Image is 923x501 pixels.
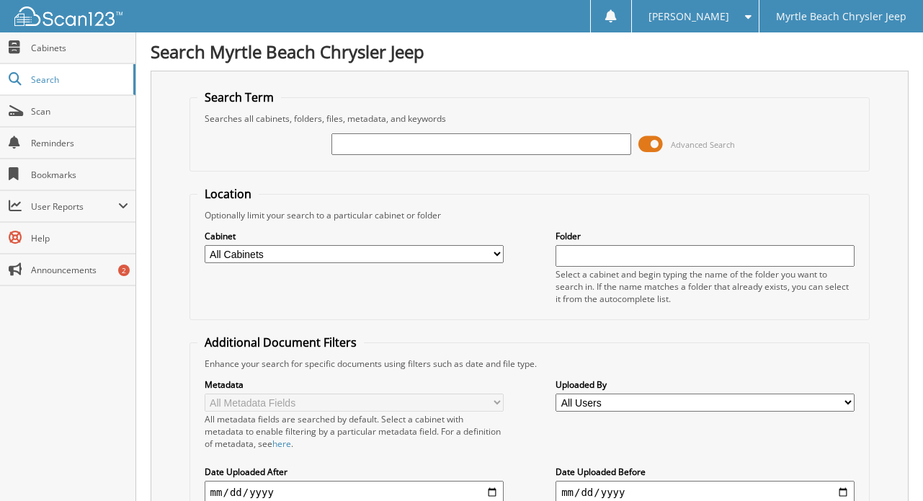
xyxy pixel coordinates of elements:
h1: Search Myrtle Beach Chrysler Jeep [151,40,909,63]
span: Cabinets [31,42,128,54]
div: Searches all cabinets, folders, files, metadata, and keywords [197,112,862,125]
label: Date Uploaded After [205,466,504,478]
span: Myrtle Beach Chrysler Jeep [776,12,906,21]
label: Date Uploaded Before [556,466,855,478]
img: scan123-logo-white.svg [14,6,122,26]
span: [PERSON_NAME] [648,12,729,21]
span: User Reports [31,200,118,213]
span: Help [31,232,128,244]
span: Scan [31,105,128,118]
label: Cabinet [205,230,504,242]
legend: Additional Document Filters [197,334,364,350]
span: Reminders [31,137,128,149]
legend: Location [197,186,259,202]
legend: Search Term [197,89,281,105]
div: 2 [118,265,130,276]
div: Select a cabinet and begin typing the name of the folder you want to search in. If the name match... [556,268,855,305]
a: here [272,438,291,450]
span: Bookmarks [31,169,128,181]
label: Folder [556,230,855,242]
span: Announcements [31,264,128,276]
label: Metadata [205,378,504,391]
div: Enhance your search for specific documents using filters such as date and file type. [197,358,862,370]
div: Optionally limit your search to a particular cabinet or folder [197,209,862,221]
span: Advanced Search [671,139,735,150]
span: Search [31,74,126,86]
div: All metadata fields are searched by default. Select a cabinet with metadata to enable filtering b... [205,413,504,450]
label: Uploaded By [556,378,855,391]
